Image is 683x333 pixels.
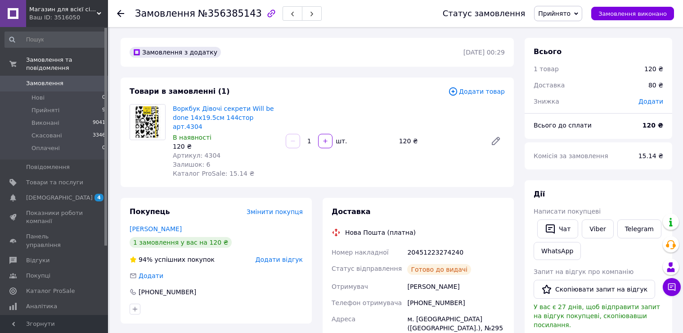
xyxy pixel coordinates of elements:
[643,75,669,95] div: 80 ₴
[31,119,59,127] span: Виконані
[332,299,402,306] span: Телефон отримувача
[333,137,348,146] div: шт.
[130,47,221,58] div: Замовлення з додатку
[405,278,507,295] div: [PERSON_NAME]
[405,244,507,260] div: 20451223274240
[534,122,592,129] span: Всього до сплати
[407,264,471,275] div: Готово до видачі
[130,225,182,233] a: [PERSON_NAME]
[173,105,274,130] a: Воркбук Дівочі секрети Will be done 14х19.5см 144стор арт.4304
[173,170,254,177] span: Каталог ProSale: 15.14 ₴
[617,219,661,238] a: Telegram
[538,10,571,17] span: Прийнято
[130,255,215,264] div: успішних покупок
[102,144,105,152] span: 0
[591,7,674,20] button: Замовлення виконано
[638,98,663,105] span: Додати
[130,207,170,216] span: Покупець
[343,228,418,237] div: Нова Пошта (платна)
[26,163,70,171] span: Повідомлення
[582,219,613,238] a: Viber
[102,94,105,102] span: 0
[26,194,93,202] span: [DEMOGRAPHIC_DATA]
[443,9,526,18] div: Статус замовлення
[332,207,371,216] span: Доставка
[139,256,153,263] span: 94%
[130,87,230,96] span: Товари в замовленні (1)
[663,278,681,296] button: Чат з покупцем
[537,219,578,238] button: Чат
[395,135,483,147] div: 120 ₴
[534,82,565,89] span: Доставка
[534,98,559,105] span: Знижка
[173,134,211,141] span: В наявності
[332,315,355,323] span: Адреса
[332,283,368,290] span: Отримувач
[534,280,655,299] button: Скопіювати запит на відгук
[26,256,49,265] span: Відгуки
[198,8,262,19] span: №356385143
[173,142,279,151] div: 120 ₴
[93,132,105,140] span: 3346
[31,106,59,114] span: Прийняті
[534,47,562,56] span: Всього
[29,14,108,22] div: Ваш ID: 3516050
[173,161,211,168] span: Залишок: 6
[4,32,106,48] input: Пошук
[332,249,389,256] span: Номер накладної
[405,295,507,311] div: [PHONE_NUMBER]
[94,194,103,201] span: 4
[598,10,667,17] span: Замовлення виконано
[31,132,62,140] span: Скасовані
[135,8,195,19] span: Замовлення
[26,272,50,280] span: Покупці
[26,209,83,225] span: Показники роботи компанії
[448,87,505,96] span: Додати товар
[102,106,105,114] span: 9
[534,303,660,328] span: У вас є 27 днів, щоб відправити запит на відгук покупцеві, скопіювавши посилання.
[173,152,220,159] span: Артикул: 4304
[534,208,601,215] span: Написати покупцеві
[26,302,57,310] span: Аналітика
[138,287,197,297] div: [PHONE_NUMBER]
[644,64,663,73] div: 120 ₴
[463,49,505,56] time: [DATE] 00:29
[534,152,608,160] span: Комісія за замовлення
[93,119,105,127] span: 9041
[117,9,124,18] div: Повернутися назад
[26,56,108,72] span: Замовлення та повідомлення
[29,5,97,14] span: Магазин для всієї сім'ї
[247,208,303,215] span: Змінити покупця
[487,132,505,150] a: Редагувати
[534,190,545,198] span: Дії
[638,152,663,160] span: 15.14 ₴
[332,265,402,272] span: Статус відправлення
[31,94,45,102] span: Нові
[31,144,60,152] span: Оплачені
[534,65,559,73] span: 1 товар
[130,105,165,140] img: Воркбук Дівочі секрети Will be done 14х19.5см 144стор арт.4304
[26,287,75,295] span: Каталог ProSale
[643,122,663,129] b: 120 ₴
[26,79,63,87] span: Замовлення
[139,272,163,279] span: Додати
[534,242,581,260] a: WhatsApp
[130,237,232,248] div: 1 замовлення у вас на 120 ₴
[26,233,83,249] span: Панель управління
[256,256,303,263] span: Додати відгук
[26,178,83,187] span: Товари та послуги
[534,268,634,275] span: Запит на відгук про компанію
